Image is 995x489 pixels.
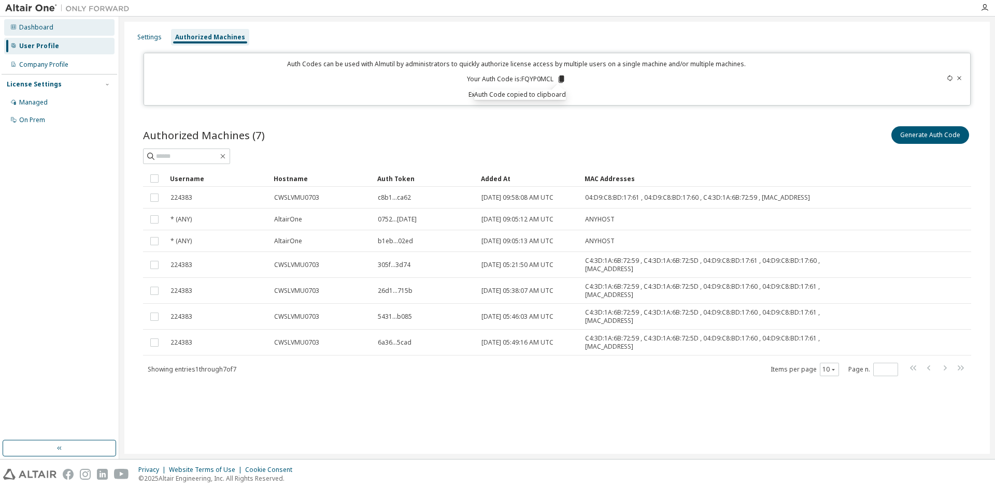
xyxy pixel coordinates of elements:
[378,215,417,224] span: 0752...[DATE]
[3,469,56,480] img: altair_logo.svg
[378,338,411,347] span: 6a36...5cad
[378,313,412,321] span: 5431...b085
[274,215,302,224] span: AltairOne
[274,313,319,321] span: CWSLVMU0703
[771,363,839,376] span: Items per page
[169,466,245,474] div: Website Terms of Use
[481,170,576,187] div: Added At
[467,75,566,84] p: Your Auth Code is: FQYP0MCL
[481,287,553,295] span: [DATE] 05:38:07 AM UTC
[170,170,265,187] div: Username
[274,237,302,245] span: AltairOne
[170,215,192,224] span: * (ANY)
[5,3,135,13] img: Altair One
[150,90,883,99] p: Expires in 13 minutes, 57 seconds
[63,469,74,480] img: facebook.svg
[585,170,862,187] div: MAC Addresses
[137,33,162,41] div: Settings
[378,261,410,269] span: 305f...3d74
[274,194,319,202] span: CWSLVMU0703
[822,365,836,374] button: 10
[19,42,59,50] div: User Profile
[97,469,108,480] img: linkedin.svg
[481,313,553,321] span: [DATE] 05:46:03 AM UTC
[170,261,192,269] span: 224383
[585,308,862,325] span: C4:3D:1A:6B:72:59 , C4:3D:1A:6B:72:5D , 04:D9:C8:BD:17:60 , 04:D9:C8:BD:17:61 , [MAC_ADDRESS]
[170,237,192,245] span: * (ANY)
[585,215,615,224] span: ANYHOST
[170,287,192,295] span: 224383
[378,194,411,202] span: c8b1...ca62
[891,126,969,144] button: Generate Auth Code
[848,363,898,376] span: Page n.
[170,338,192,347] span: 224383
[143,128,265,142] span: Authorized Machines (7)
[175,33,245,41] div: Authorized Machines
[274,287,319,295] span: CWSLVMU0703
[274,338,319,347] span: CWSLVMU0703
[378,287,413,295] span: 26d1...715b
[481,194,553,202] span: [DATE] 09:58:08 AM UTC
[378,237,413,245] span: b1eb...02ed
[377,170,473,187] div: Auth Token
[585,334,862,351] span: C4:3D:1A:6B:72:59 , C4:3D:1A:6B:72:5D , 04:D9:C8:BD:17:60 , 04:D9:C8:BD:17:61 , [MAC_ADDRESS]
[481,261,553,269] span: [DATE] 05:21:50 AM UTC
[19,98,48,107] div: Managed
[481,338,553,347] span: [DATE] 05:49:16 AM UTC
[138,466,169,474] div: Privacy
[150,60,883,68] p: Auth Codes can be used with Almutil by administrators to quickly authorize license access by mult...
[19,61,68,69] div: Company Profile
[585,237,615,245] span: ANYHOST
[170,313,192,321] span: 224383
[274,261,319,269] span: CWSLVMU0703
[114,469,129,480] img: youtube.svg
[474,90,566,100] div: Auth Code copied to clipboard
[585,257,862,273] span: C4:3D:1A:6B:72:59 , C4:3D:1A:6B:72:5D , 04:D9:C8:BD:17:61 , 04:D9:C8:BD:17:60 , [MAC_ADDRESS]
[138,474,298,483] p: © 2025 Altair Engineering, Inc. All Rights Reserved.
[19,23,53,32] div: Dashboard
[245,466,298,474] div: Cookie Consent
[481,215,553,224] span: [DATE] 09:05:12 AM UTC
[585,283,862,299] span: C4:3D:1A:6B:72:59 , C4:3D:1A:6B:72:5D , 04:D9:C8:BD:17:60 , 04:D9:C8:BD:17:61 , [MAC_ADDRESS]
[170,194,192,202] span: 224383
[7,80,62,88] div: License Settings
[80,469,91,480] img: instagram.svg
[148,365,236,374] span: Showing entries 1 through 7 of 7
[585,194,810,202] span: 04:D9:C8:BD:17:61 , 04:D9:C8:BD:17:60 , C4:3D:1A:6B:72:59 , [MAC_ADDRESS]
[481,237,553,245] span: [DATE] 09:05:13 AM UTC
[19,116,45,124] div: On Prem
[274,170,369,187] div: Hostname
